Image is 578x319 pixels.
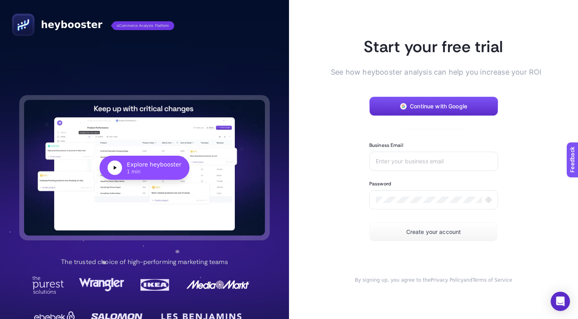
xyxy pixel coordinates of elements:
[41,18,102,31] span: heybooster
[369,97,498,116] button: Continue with Google
[369,222,498,242] button: Create your account
[127,161,181,169] div: Explore heybooster
[12,14,174,36] a: heyboostereCommerce Analysis Platform
[344,277,523,283] div: and
[5,2,31,9] span: Feedback
[431,277,464,283] a: Privacy Policy
[376,158,492,165] input: Enter your business email
[410,103,467,110] span: Continue with Google
[139,276,171,294] img: Ikea
[186,276,250,294] img: MediaMarkt
[79,276,124,294] img: Wrangler
[331,67,523,77] span: See how heybooster analysis can help you increase your ROI
[112,21,174,30] span: eCommerce Analysis Platform
[32,276,64,294] img: Purest
[551,292,570,311] div: Open Intercom Messenger
[24,100,265,236] button: Explore heybooster1 min
[472,277,512,283] a: Terms of Service
[61,257,228,267] p: The trusted choice of high-performing marketing teams
[127,169,181,175] div: 1 min
[355,277,431,283] span: By signing up, you agree to the
[344,36,523,57] h1: Start your free trial
[406,229,461,235] span: Create your account
[369,181,391,187] label: Password
[369,142,403,148] label: Business Email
